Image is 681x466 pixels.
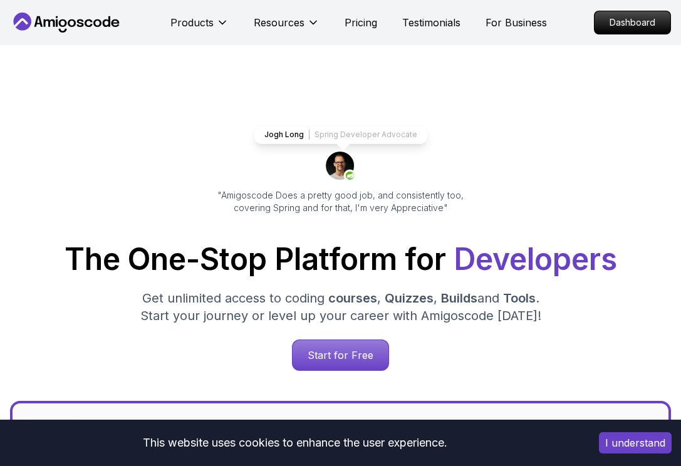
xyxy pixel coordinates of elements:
p: "Amigoscode Does a pretty good job, and consistently too, covering Spring and for that, I'm very ... [200,189,481,214]
a: Pricing [345,15,377,30]
button: Accept cookies [599,432,672,453]
p: Get unlimited access to coding , , and . Start your journey or level up your career with Amigosco... [130,289,551,324]
a: Start for Free [292,339,389,371]
div: This website uses cookies to enhance the user experience. [9,429,580,457]
span: Developers [454,241,617,277]
a: Testimonials [402,15,460,30]
button: Products [170,15,229,40]
span: Tools [503,291,536,306]
span: courses [328,291,377,306]
p: Start for Free [293,340,388,370]
p: Dashboard [595,11,670,34]
span: Builds [441,291,477,306]
p: Spring Developer Advocate [315,130,417,140]
p: Products [170,15,214,30]
button: Resources [254,15,320,40]
img: josh long [326,152,356,182]
a: Dashboard [594,11,671,34]
a: For Business [486,15,547,30]
p: Jogh Long [264,130,304,140]
span: Quizzes [385,291,434,306]
p: Resources [254,15,304,30]
h1: The One-Stop Platform for [10,244,671,274]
